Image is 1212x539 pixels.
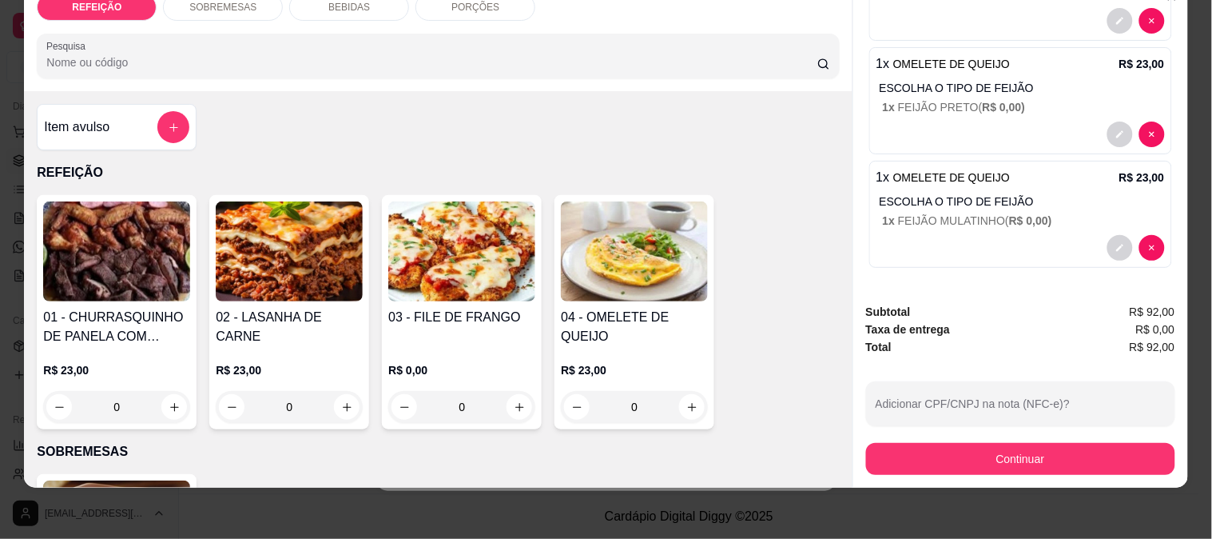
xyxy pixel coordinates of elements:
[157,111,189,143] button: add-separate-item
[866,443,1175,475] button: Continuar
[883,99,1165,115] p: FEIJÃO PRETO (
[216,202,363,301] img: product-image
[866,305,911,318] strong: Subtotal
[44,118,109,137] h4: Item avulso
[46,54,817,70] input: Pesquisa
[1139,235,1165,261] button: decrease-product-quantity
[893,58,1010,70] span: OMELETE DE QUEIJO
[880,80,1165,96] p: ESCOLHA O TIPO DE FEIJÃO
[328,1,370,14] p: BEBIDAS
[883,101,898,114] span: 1 x
[1139,122,1165,147] button: decrease-product-quantity
[189,1,256,14] p: SOBREMESAS
[1009,214,1052,227] span: R$ 0,00 )
[561,362,708,378] p: R$ 23,00
[37,442,839,461] p: SOBREMESAS
[451,1,499,14] p: PORÇÕES
[561,202,708,301] img: product-image
[388,308,535,327] h4: 03 - FILE DE FRANGO
[72,1,121,14] p: REFEIÇÃO
[883,214,898,227] span: 1 x
[1107,122,1133,147] button: decrease-product-quantity
[866,341,892,353] strong: Total
[876,54,1011,74] p: 1 x
[1119,56,1165,72] p: R$ 23,00
[866,323,951,336] strong: Taxa de entrega
[1107,8,1133,34] button: decrease-product-quantity
[43,308,190,346] h4: 01 - CHURRASQUINHO DE PANELA COM SALADA DE MAIONESE
[876,402,1166,418] input: Adicionar CPF/CNPJ na nota (NFC-e)?
[388,362,535,378] p: R$ 0,00
[43,202,190,301] img: product-image
[1139,8,1165,34] button: decrease-product-quantity
[1130,303,1175,321] span: R$ 92,00
[561,308,708,346] h4: 04 - OMELETE DE QUEIJO
[1136,321,1175,338] span: R$ 0,00
[216,362,363,378] p: R$ 23,00
[216,308,363,346] h4: 02 - LASANHA DE CARNE
[46,39,91,53] label: Pesquisa
[883,213,1165,229] p: FEIJÃO MULATINHO (
[1130,338,1175,356] span: R$ 92,00
[1119,170,1165,186] p: R$ 23,00
[893,171,1010,184] span: OMELETE DE QUEIJO
[876,168,1011,187] p: 1 x
[1107,235,1133,261] button: decrease-product-quantity
[983,101,1026,114] span: R$ 0,00 )
[880,194,1165,210] p: ESCOLHA O TIPO DE FEIJÃO
[43,362,190,378] p: R$ 23,00
[388,202,535,301] img: product-image
[37,163,839,182] p: REFEIÇÃO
